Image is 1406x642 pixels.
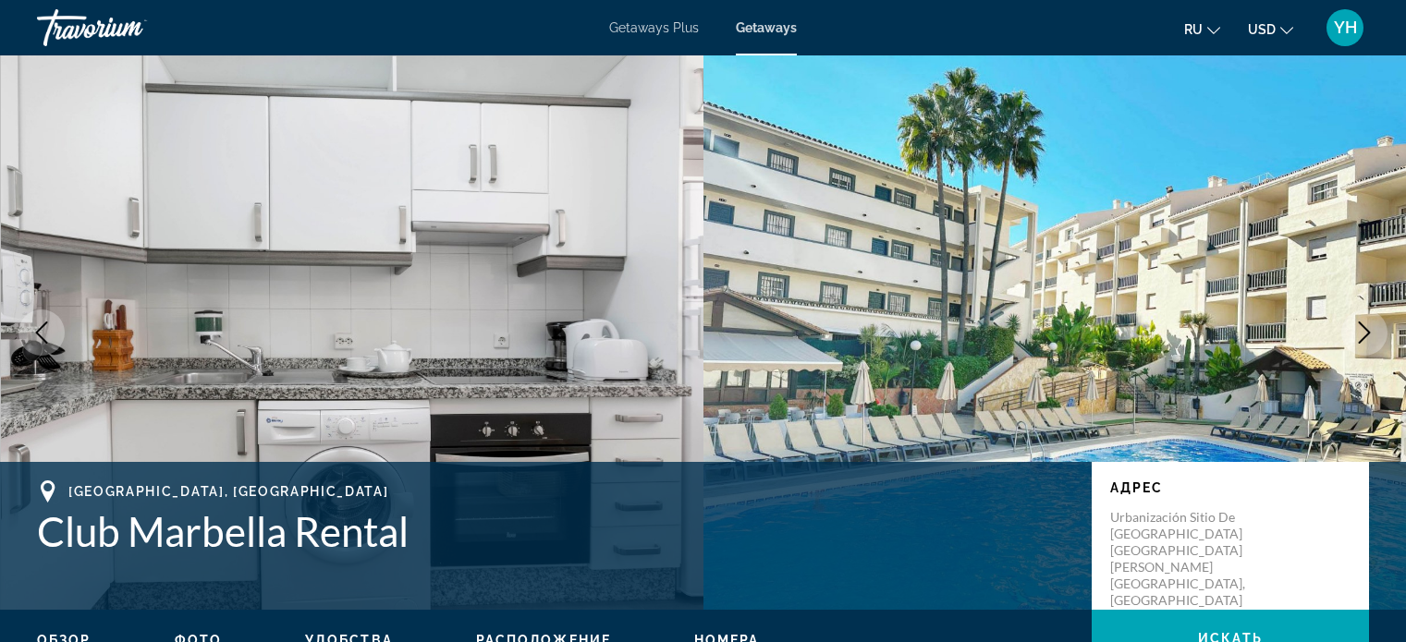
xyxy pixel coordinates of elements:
a: Getaways [736,20,797,35]
span: YH [1334,18,1357,37]
span: USD [1248,22,1276,37]
p: Адрес [1110,480,1351,495]
a: Travorium [37,4,222,52]
h1: Club Marbella Rental [37,507,1073,555]
button: Previous image [18,309,65,356]
span: ru [1184,22,1203,37]
button: Next image [1341,309,1388,356]
a: Getaways Plus [609,20,699,35]
button: Change language [1184,16,1220,42]
button: User Menu [1321,8,1369,47]
p: Urbanización Sitio de [GEOGRAPHIC_DATA] [GEOGRAPHIC_DATA][PERSON_NAME] [GEOGRAPHIC_DATA], [GEOGRA... [1110,509,1258,609]
span: [GEOGRAPHIC_DATA], [GEOGRAPHIC_DATA] [68,484,388,499]
button: Change currency [1248,16,1293,42]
